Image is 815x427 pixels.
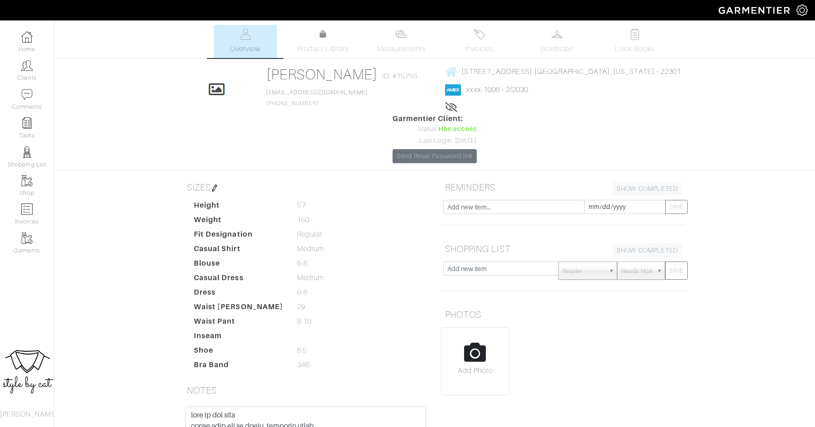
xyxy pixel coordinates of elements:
input: Add new item... [443,200,585,214]
span: [STREET_ADDRESS] [GEOGRAPHIC_DATA], [US_STATE] - 22301 [461,68,681,76]
span: Product Library [297,44,349,54]
img: gear-icon-white-bd11855cb880d31180b6d7d6211b90ccbf57a29d726f0c71d8c61bd08dd39cc2.png [796,5,808,16]
h5: PHOTOS [441,306,686,324]
h5: SHOPPING LIST [441,240,686,258]
div: Status: [393,124,477,134]
a: [EMAIL_ADDRESS][DOMAIN_NAME] [266,89,368,96]
dt: Casual Dress [187,272,290,287]
span: 8-10 [297,316,312,327]
dt: Weight [187,214,290,229]
span: 29 [297,301,305,312]
a: Wardrobe [525,25,589,58]
span: [PHONE_NUMBER] [266,89,368,107]
span: Look Books [615,44,655,54]
a: Look Books [603,25,666,58]
span: 8.5 [297,345,307,356]
img: measurements-466bbee1fd09ba9460f595b01e5d73f9e2bff037440d3c8f018324cb6cdf7a4a.svg [395,29,407,40]
dt: Waist [PERSON_NAME] [187,301,290,316]
img: reminder-icon-8004d30b9f0a5d33ae49ab947aed9ed385cf756f9e5892f1edd6e32f2345188e.png [21,117,33,129]
dt: Blouse [187,258,290,272]
a: xxxx-1006 - 2/2030 [466,86,528,94]
a: Measurements [369,25,433,58]
span: 6-8 [297,287,307,298]
span: 150 [297,214,309,225]
dt: Waist Pant [187,316,290,330]
dt: Casual Shirt [187,243,290,258]
img: garmentier-logo-header-white-b43fb05a5012e4ada735d5af1a66efaba907eab6374d6393d1fbf88cb4ef424d.png [714,2,796,18]
span: Medium [297,243,324,254]
span: 6-8 [297,258,307,269]
a: Send Reset Password link [393,149,477,163]
a: Overview [214,25,277,58]
img: stylists-icon-eb353228a002819b7ec25b43dbf5f0378dd9e0616d9560372ff212230b889e62.png [21,146,33,158]
input: Add new item [443,262,559,276]
a: SHOW COMPLETED [613,182,682,196]
button: SAVE [665,262,688,280]
a: Product Library [292,29,355,54]
img: comment-icon-a0a6a9ef722e966f86d9cbdc48e553b5cf19dbc54f86b18d962a5391bc8f6eb6.png [21,89,33,100]
dt: Dress [187,287,290,301]
span: Medium [297,272,324,283]
img: orders-icon-0abe47150d42831381b5fb84f609e132dff9fe21cb692f30cb5eec754e2cba89.png [21,204,33,215]
dt: Inseam [187,330,290,345]
a: [PERSON_NAME] [266,66,378,82]
span: ID: #15755 [382,71,417,82]
h5: NOTES [183,381,428,399]
dt: Fit Designation [187,229,290,243]
img: garments-icon-b7da505a4dc4fd61783c78ac3ca0ef83fa9d6f193b1c9dc38574b1d14d53ca28.png [21,233,33,244]
img: basicinfo-40fd8af6dae0f16599ec9e87c0ef1c0a1fdea2edbe929e3d69a839185d80c458.svg [240,29,251,40]
img: clients-icon-6bae9207a08558b7cb47a8932f037763ab4055f8c8b6bfacd5dc20c3e0201464.png [21,60,33,71]
span: Garmentier Client: [393,113,477,124]
span: Measurements [377,44,426,54]
h5: SIZES [183,178,428,196]
h5: REMINDERS [441,178,686,196]
img: garments-icon-b7da505a4dc4fd61783c78ac3ca0ef83fa9d6f193b1c9dc38574b1d14d53ca28.png [21,175,33,186]
span: 34B [297,359,310,370]
dt: Shoe [187,345,290,359]
span: Retailer [562,262,605,280]
a: SHOW COMPLETED [613,243,682,257]
dt: Height [187,200,290,214]
span: 5'7 [297,200,306,211]
img: dashboard-icon-dbcd8f5a0b271acd01030246c82b418ddd0df26cd7fceb0bd07c9910d44c42f6.png [21,31,33,43]
span: Wardrobe [541,44,573,54]
div: Last Login: [DATE] [393,136,477,146]
span: Needs Now [621,262,653,280]
a: Invoices [447,25,511,58]
a: [STREET_ADDRESS] [GEOGRAPHIC_DATA], [US_STATE] - 22301 [445,66,681,77]
img: wardrobe-487a4870c1b7c33e795ec22d11cfc2ed9d08956e64fb3008fe2437562e282088.svg [551,29,563,40]
button: SAVE [665,200,688,214]
img: orders-27d20c2124de7fd6de4e0e44c1d41de31381a507db9b33961299e4e07d508b8c.svg [474,29,485,40]
img: american_express-1200034d2e149cdf2cc7894a33a747db654cf6f8355cb502592f1d228b2ac700.png [445,84,461,96]
span: Invoices [465,44,493,54]
span: Regular [297,229,322,240]
img: pen-cf24a1663064a2ec1b9c1bd2387e9de7a2fa800b781884d57f21acf72779bad2.png [211,184,218,192]
img: todo-9ac3debb85659649dc8f770b8b6100bb5dab4b48dedcbae339e5042a72dfd3cc.svg [629,29,641,40]
dt: Bra Band [187,359,290,374]
span: Has access [438,124,477,134]
span: Overview [230,44,260,54]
